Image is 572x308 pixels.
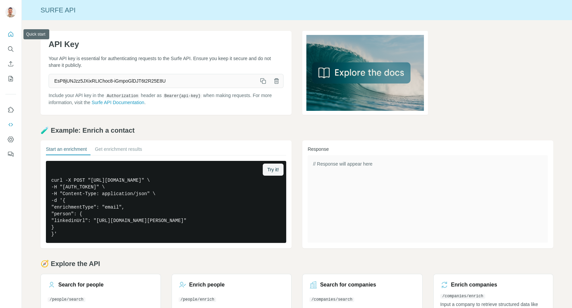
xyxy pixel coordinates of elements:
a: Surfe API Documentation [91,100,144,105]
button: My lists [5,73,16,85]
button: Get enrichment results [95,146,142,155]
h3: Enrich people [189,281,225,289]
img: Avatar [5,7,16,17]
h3: Response [308,146,548,152]
code: /companies/enrich [440,294,485,299]
h2: 🧪 Example: Enrich a contact [41,126,553,135]
span: Try it! [267,166,279,173]
h2: 🧭 Explore the API [41,259,553,268]
p: Include your API key in the header as when making requests. For more information, visit the . [49,92,283,106]
button: Start an enrichment [46,146,87,155]
p: Your API key is essential for authenticating requests to the Surfe API. Ensure you keep it secure... [49,55,283,69]
code: Bearer {api-key} [163,94,202,98]
span: // Response will appear here [313,161,372,167]
button: Dashboard [5,133,16,145]
button: Feedback [5,148,16,160]
h1: API Key [49,39,283,50]
button: Quick start [5,28,16,40]
code: Authorization [106,94,140,98]
code: /people/enrich [179,297,216,302]
h3: Search for companies [320,281,376,289]
code: /companies/search [309,297,354,302]
div: Surfe API [22,5,572,15]
button: Try it! [263,164,283,176]
h3: Search for people [58,281,104,289]
button: Search [5,43,16,55]
button: Use Surfe on LinkedIn [5,104,16,116]
h3: Enrich companies [451,281,497,289]
button: Enrich CSV [5,58,16,70]
button: Use Surfe API [5,119,16,131]
span: EsP8jUNJzz5JXixRLIChoc8-iGmpoGlDJT6t2R25E8U [49,75,256,87]
code: /people/search [48,297,85,302]
pre: curl -X POST "[URL][DOMAIN_NAME]" \ -H "[AUTH_TOKEN]" \ -H "Content-Type: application/json" \ -d ... [46,161,286,243]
